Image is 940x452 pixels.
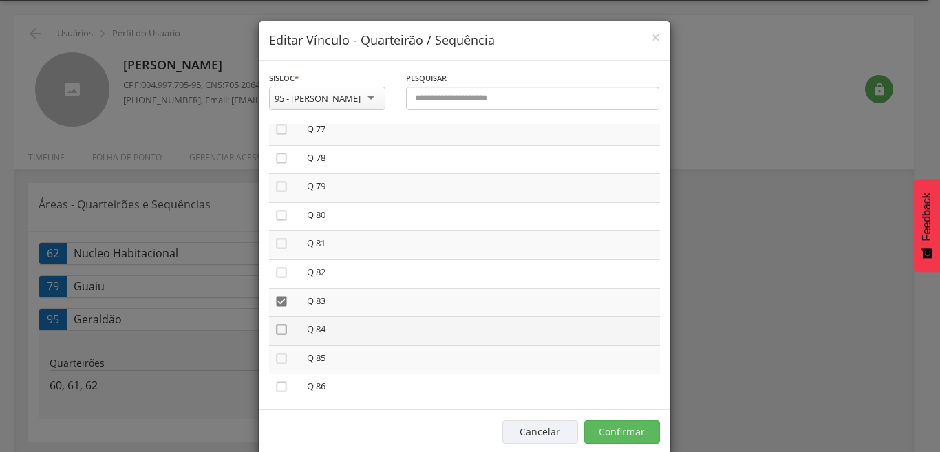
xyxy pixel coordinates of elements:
[269,73,295,83] span: Sisloc
[275,323,288,336] i: 
[275,151,288,165] i: 
[269,32,660,50] h4: Editar Vínculo - Quarteirão / Sequência
[502,420,578,444] button: Cancelar
[301,259,660,288] td: Q 82
[301,117,660,146] td: Q 77
[275,180,288,193] i: 
[275,122,288,136] i: 
[275,237,288,250] i: 
[301,317,660,346] td: Q 84
[301,174,660,203] td: Q 79
[914,179,940,272] button: Feedback - Mostrar pesquisa
[301,374,660,403] td: Q 86
[301,145,660,174] td: Q 78
[652,28,660,47] span: ×
[275,380,288,394] i: 
[275,92,361,105] div: 95 - [PERSON_NAME]
[301,288,660,317] td: Q 83
[301,345,660,374] td: Q 85
[275,352,288,365] i: 
[301,231,660,260] td: Q 81
[584,420,660,444] button: Confirmar
[275,294,288,308] i: 
[275,208,288,222] i: 
[652,30,660,45] button: Close
[921,193,933,241] span: Feedback
[301,202,660,231] td: Q 80
[406,73,447,83] span: Pesquisar
[275,266,288,279] i: 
